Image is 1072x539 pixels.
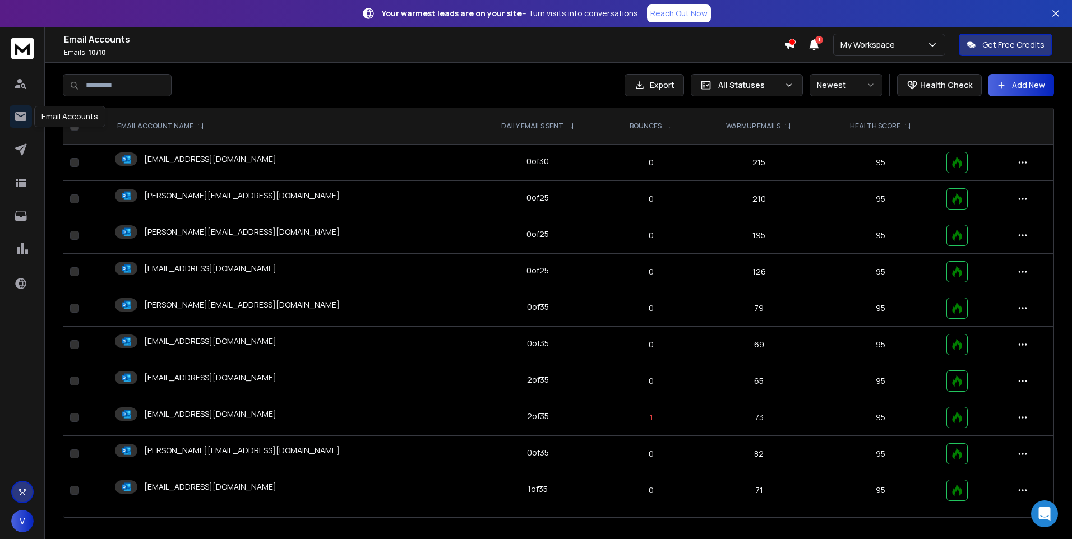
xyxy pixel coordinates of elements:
td: 215 [697,145,821,181]
td: 79 [697,290,821,327]
div: 1 of 35 [528,484,548,495]
h1: Email Accounts [64,32,784,46]
p: [EMAIL_ADDRESS][DOMAIN_NAME] [144,372,276,383]
p: 0 [613,193,690,205]
p: 0 [613,339,690,350]
td: 95 [821,254,940,290]
p: 0 [613,303,690,314]
div: 0 of 30 [526,156,549,167]
p: All Statuses [718,80,780,91]
td: 95 [821,363,940,399]
p: [PERSON_NAME][EMAIL_ADDRESS][DOMAIN_NAME] [144,226,340,238]
img: logo [11,38,34,59]
p: – Turn visits into conversations [382,8,638,19]
p: 0 [613,157,690,168]
p: [EMAIL_ADDRESS][DOMAIN_NAME] [144,336,276,347]
td: 82 [697,436,821,472]
td: 95 [821,290,940,327]
p: BOUNCES [630,122,662,131]
div: Email Accounts [34,106,105,127]
p: Health Check [920,80,972,91]
p: DAILY EMAILS SENT [501,122,563,131]
div: 2 of 35 [527,411,549,422]
p: 0 [613,485,690,496]
button: Export [625,74,684,96]
button: Newest [810,74,882,96]
button: V [11,510,34,532]
a: Reach Out Now [647,4,711,22]
div: 0 of 35 [527,338,549,349]
p: 0 [613,375,690,387]
p: [PERSON_NAME][EMAIL_ADDRESS][DOMAIN_NAME] [144,445,340,456]
p: My Workspace [840,39,899,50]
div: 0 of 25 [526,265,549,276]
p: 0 [613,266,690,277]
td: 195 [697,217,821,254]
td: 71 [697,472,821,509]
td: 95 [821,327,940,363]
button: Add New [988,74,1054,96]
td: 69 [697,327,821,363]
p: 0 [613,230,690,241]
p: 0 [613,448,690,459]
div: 0 of 35 [527,301,549,313]
td: 95 [821,217,940,254]
p: WARMUP EMAILS [726,122,780,131]
p: [PERSON_NAME][EMAIL_ADDRESS][DOMAIN_NAME] [144,299,340,310]
button: Health Check [897,74,982,96]
td: 95 [821,399,940,436]
p: [EMAIL_ADDRESS][DOMAIN_NAME] [144,263,276,274]
td: 73 [697,399,821,436]
p: Reach Out Now [650,8,708,19]
td: 95 [821,472,940,509]
strong: Your warmest leads are on your site [382,8,522,18]
div: 0 of 25 [526,229,549,240]
p: [EMAIL_ADDRESS][DOMAIN_NAME] [144,408,276,420]
p: HEALTH SCORE [850,122,900,131]
td: 126 [697,254,821,290]
p: Get Free Credits [982,39,1045,50]
p: [EMAIL_ADDRESS][DOMAIN_NAME] [144,481,276,492]
td: 65 [697,363,821,399]
div: 0 of 25 [526,192,549,203]
td: 210 [697,181,821,217]
div: 2 of 35 [527,374,549,385]
p: 1 [613,412,690,423]
td: 95 [821,181,940,217]
td: 95 [821,436,940,472]
span: 1 [815,36,823,44]
div: Open Intercom Messenger [1031,500,1058,527]
span: 10 / 10 [89,48,106,57]
div: 0 of 35 [527,447,549,458]
p: Emails : [64,48,784,57]
div: EMAIL ACCOUNT NAME [117,122,205,131]
button: Get Free Credits [959,34,1052,56]
p: [EMAIL_ADDRESS][DOMAIN_NAME] [144,154,276,165]
p: [PERSON_NAME][EMAIL_ADDRESS][DOMAIN_NAME] [144,190,340,201]
td: 95 [821,145,940,181]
